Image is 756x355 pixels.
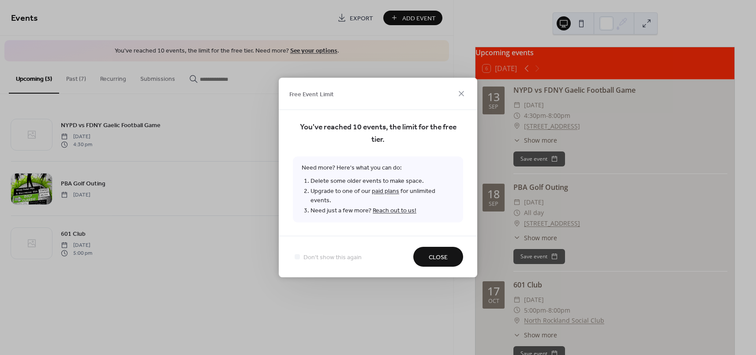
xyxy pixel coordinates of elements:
li: Need just a few more? [311,206,454,216]
li: Upgrade to one of our for unlimited events. [311,186,454,206]
button: Close [413,247,463,267]
a: Reach out to us! [373,205,416,217]
span: Don't show this again [303,253,362,262]
span: Free Event Limit [289,90,334,99]
span: You've reached 10 events, the limit for the free tier. [293,121,463,146]
span: Close [429,253,448,262]
span: Need more? Here's what you can do: [293,157,463,223]
a: paid plans [372,185,399,197]
li: Delete some older events to make space. [311,176,454,186]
